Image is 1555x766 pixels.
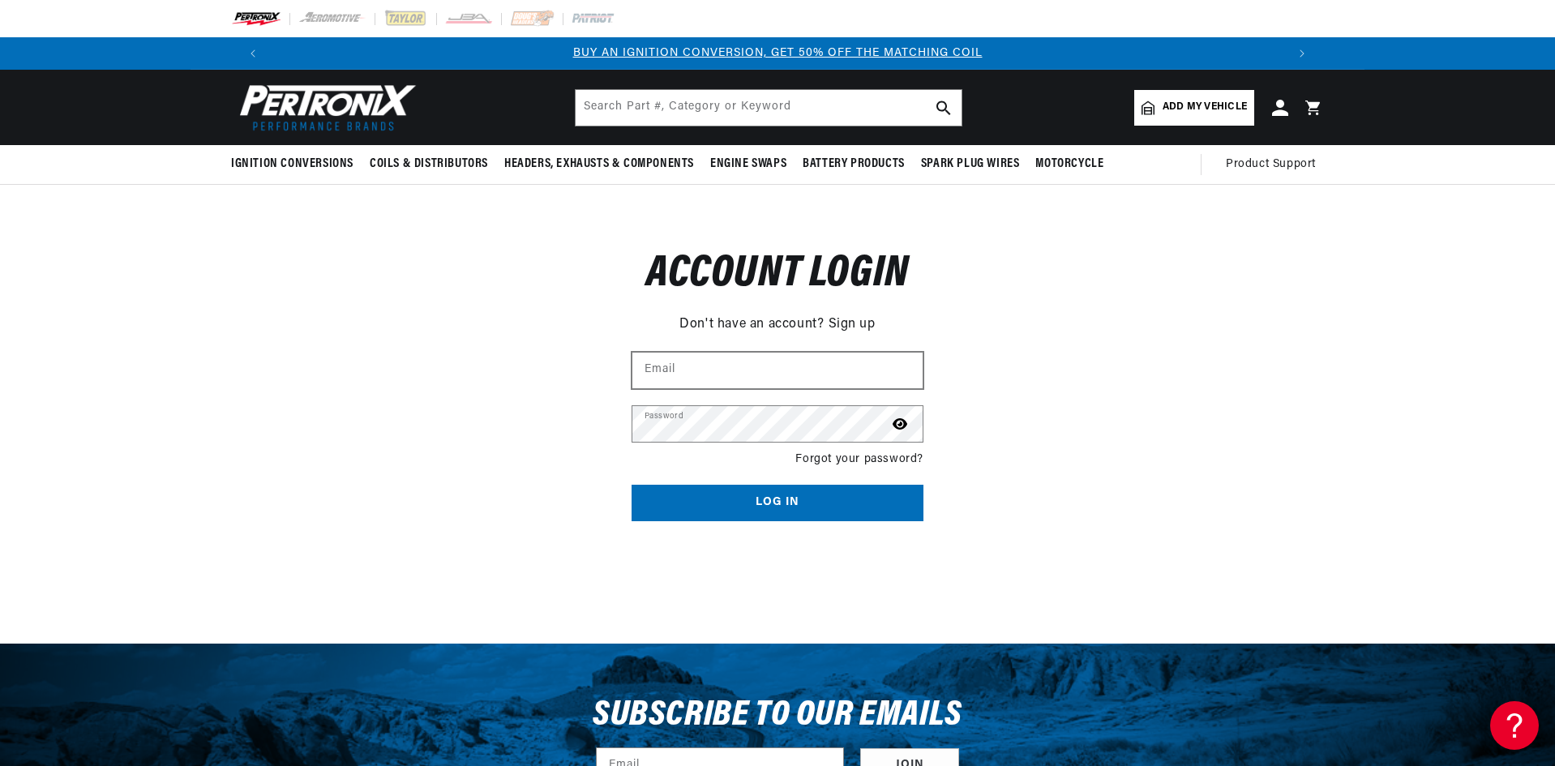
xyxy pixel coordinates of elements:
[632,310,923,336] div: Don't have an account?
[496,145,702,183] summary: Headers, Exhausts & Components
[710,156,786,173] span: Engine Swaps
[370,156,488,173] span: Coils & Distributors
[829,315,876,336] a: Sign up
[632,485,923,521] button: Log in
[1163,100,1247,115] span: Add my vehicle
[1027,145,1112,183] summary: Motorcycle
[632,256,923,294] h1: Account login
[576,90,962,126] input: Search Part #, Category or Keyword
[1286,37,1318,70] button: Translation missing: en.sections.announcements.next_announcement
[237,37,269,70] button: Translation missing: en.sections.announcements.previous_announcement
[504,156,694,173] span: Headers, Exhausts & Components
[632,353,923,388] input: Email
[269,45,1286,62] div: Announcement
[269,45,1286,62] div: 1 of 3
[231,156,353,173] span: Ignition Conversions
[593,700,962,731] h3: Subscribe to our emails
[921,156,1020,173] span: Spark Plug Wires
[702,145,795,183] summary: Engine Swaps
[231,79,418,135] img: Pertronix
[231,145,362,183] summary: Ignition Conversions
[795,145,913,183] summary: Battery Products
[1226,145,1324,184] summary: Product Support
[1035,156,1103,173] span: Motorcycle
[191,37,1364,70] slideshow-component: Translation missing: en.sections.announcements.announcement_bar
[362,145,496,183] summary: Coils & Distributors
[795,451,923,469] a: Forgot your password?
[913,145,1028,183] summary: Spark Plug Wires
[926,90,962,126] button: search button
[573,47,983,59] a: BUY AN IGNITION CONVERSION, GET 50% OFF THE MATCHING COIL
[1226,156,1316,173] span: Product Support
[803,156,905,173] span: Battery Products
[1134,90,1254,126] a: Add my vehicle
